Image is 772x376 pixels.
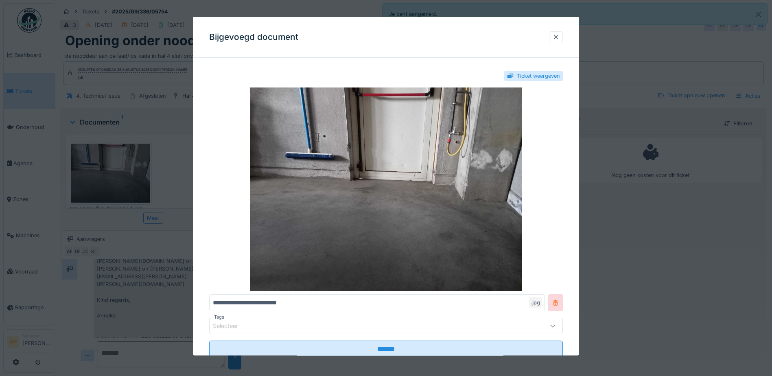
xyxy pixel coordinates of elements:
label: Tags [212,314,226,321]
div: .jpg [529,297,542,308]
div: Ticket weergeven [517,72,560,80]
div: Selecteer [213,321,249,330]
img: d4b6be23-727e-4d66-86ed-36530716fa26-gap%20under%20fire%20door%20hall%204.jpg [209,87,563,291]
h3: Bijgevoegd document [209,32,298,42]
